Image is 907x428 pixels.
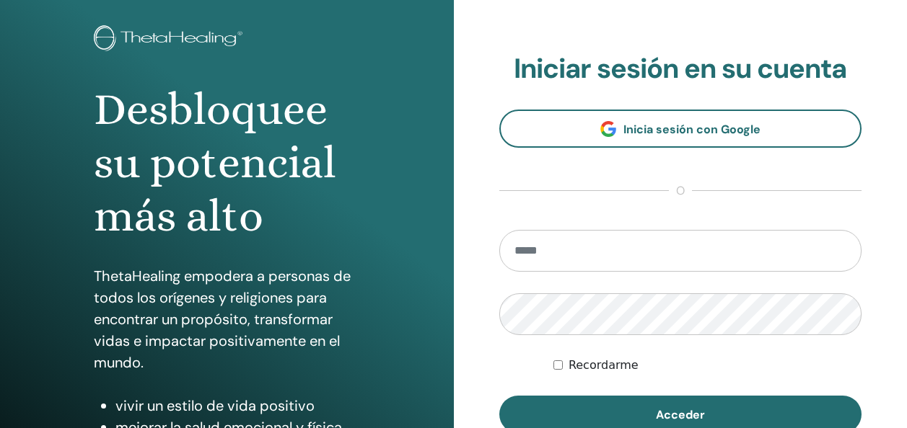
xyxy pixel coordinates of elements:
p: ThetaHealing empodera a personas de todos los orígenes y religiones para encontrar un propósito, ... [94,265,360,373]
label: Recordarme [569,357,639,374]
span: o [669,182,692,200]
h2: Iniciar sesión en su cuenta [499,53,862,86]
div: Mantenerme autenticado indefinidamente o hasta cerrar la sesión manualmente [553,357,862,374]
span: Inicia sesión con Google [623,122,761,137]
a: Inicia sesión con Google [499,110,862,148]
li: vivir un estilo de vida positivo [115,395,360,416]
span: Acceder [656,407,705,422]
h1: Desbloquee su potencial más alto [94,83,360,244]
